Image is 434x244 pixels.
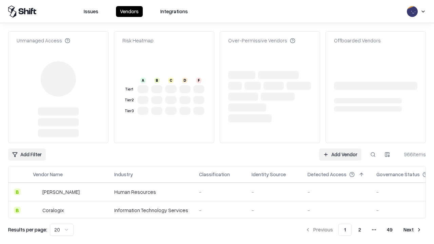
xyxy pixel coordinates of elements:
div: Tier 1 [124,86,135,92]
div: Vendor Name [33,171,63,178]
button: 49 [381,224,398,236]
img: Coralogix [33,207,40,213]
div: 966 items [399,151,426,158]
div: - [252,207,297,214]
div: Human Resources [114,188,188,196]
div: - [199,207,241,214]
button: Add Filter [8,148,46,161]
div: Tier 3 [124,108,135,114]
button: 2 [353,224,367,236]
div: Offboarded Vendors [334,37,381,44]
div: - [308,188,366,196]
div: [PERSON_NAME] [42,188,80,196]
div: Unmanaged Access [17,37,70,44]
div: - [252,188,297,196]
div: C [168,78,174,83]
div: Over-Permissive Vendors [228,37,295,44]
button: 1 [338,224,352,236]
div: Detected Access [308,171,347,178]
div: Identity Source [252,171,286,178]
div: Coralogix [42,207,64,214]
button: Issues [80,6,102,17]
div: Governance Status [376,171,420,178]
div: Risk Heatmap [122,37,154,44]
div: B [14,188,21,195]
a: Add Vendor [319,148,361,161]
div: F [196,78,201,83]
div: A [140,78,146,83]
p: Results per page: [8,226,47,233]
div: Information Technology Services [114,207,188,214]
div: D [182,78,188,83]
div: Classification [199,171,230,178]
div: B [14,207,21,213]
button: Vendors [116,6,143,17]
img: Deel [33,188,40,195]
div: B [154,78,160,83]
div: - [199,188,241,196]
button: Integrations [156,6,192,17]
button: Next [399,224,426,236]
div: Industry [114,171,133,178]
div: - [308,207,366,214]
nav: pagination [301,224,426,236]
div: Tier 2 [124,97,135,103]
